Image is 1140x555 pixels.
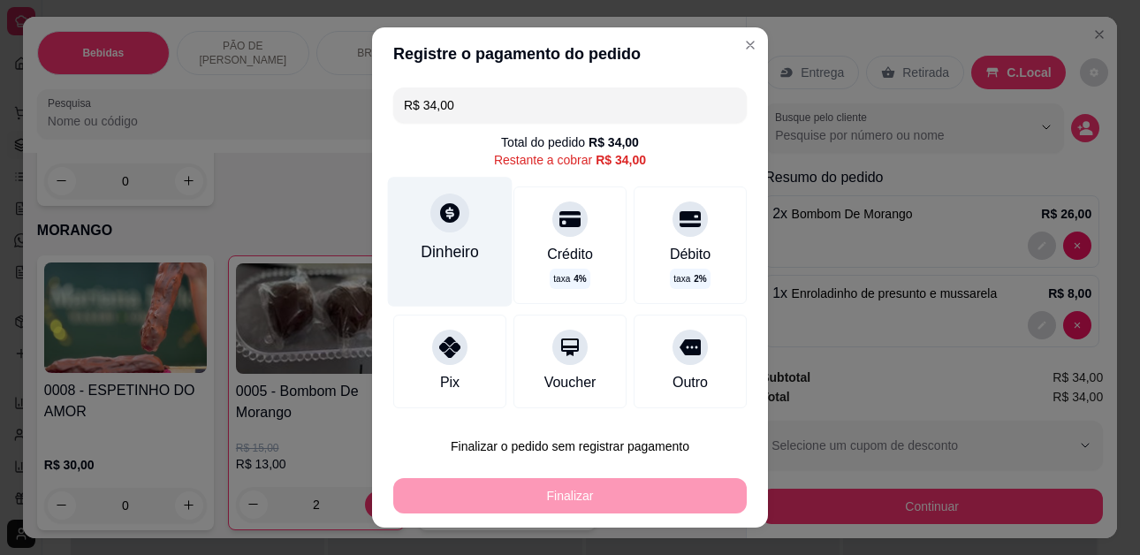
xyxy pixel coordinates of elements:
[670,244,711,265] div: Débito
[404,87,736,123] input: Ex.: hambúrguer de cordeiro
[440,372,460,393] div: Pix
[421,240,479,263] div: Dinheiro
[547,244,593,265] div: Crédito
[694,272,706,285] span: 2 %
[553,272,586,285] p: taxa
[574,272,586,285] span: 4 %
[393,429,747,464] button: Finalizar o pedido sem registrar pagamento
[501,133,639,151] div: Total do pedido
[736,31,764,59] button: Close
[372,27,768,80] header: Registre o pagamento do pedido
[494,151,646,169] div: Restante a cobrar
[673,272,706,285] p: taxa
[589,133,639,151] div: R$ 34,00
[673,372,708,393] div: Outro
[596,151,646,169] div: R$ 34,00
[544,372,597,393] div: Voucher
